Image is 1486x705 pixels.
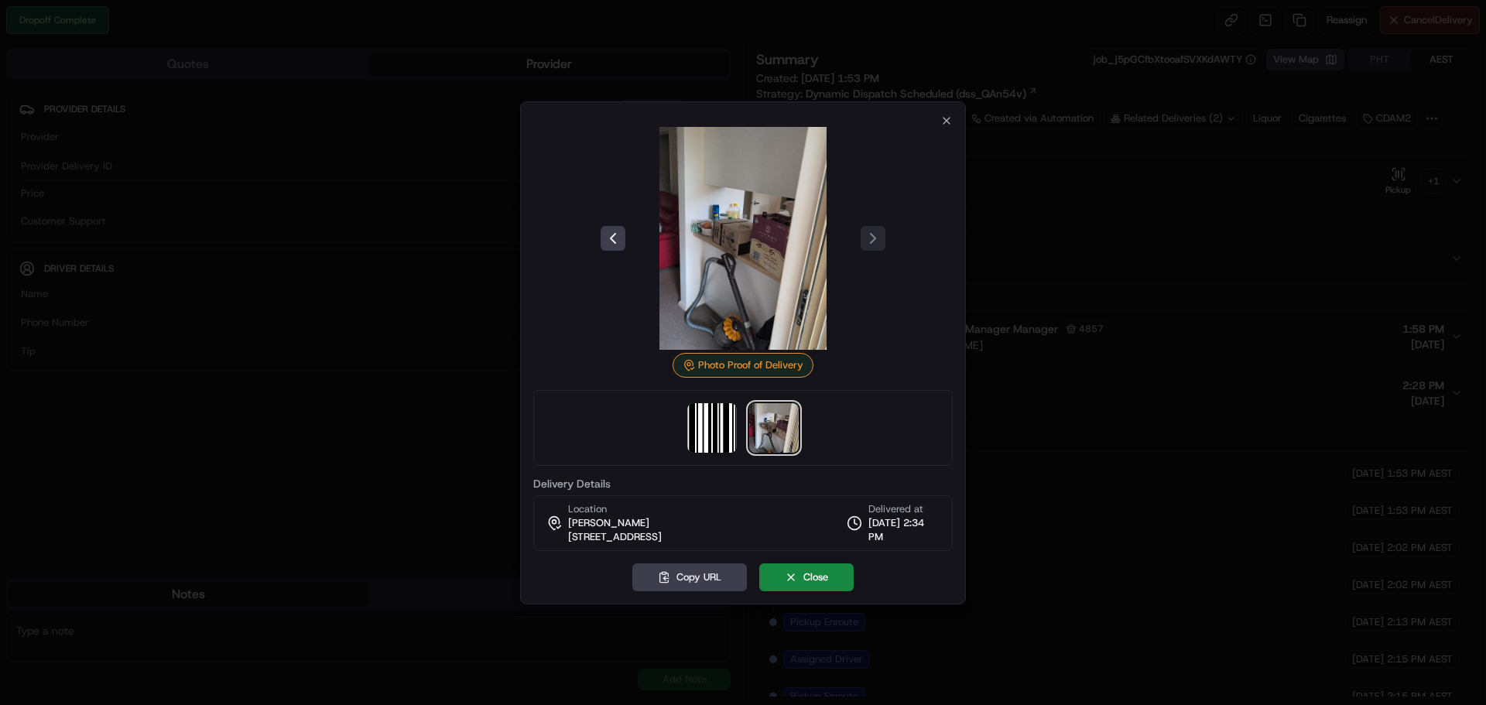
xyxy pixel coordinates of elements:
img: photo_proof_of_delivery image [749,403,799,453]
span: [STREET_ADDRESS] [568,530,662,544]
span: Location [568,502,607,516]
span: Delivered at [868,502,940,516]
span: [PERSON_NAME] [568,516,649,530]
img: barcode_scan_on_pickup image [687,403,737,453]
img: photo_proof_of_delivery image [632,127,854,350]
button: Copy URL [632,563,747,591]
button: Close [759,563,854,591]
label: Delivery Details [533,478,953,489]
div: Photo Proof of Delivery [673,353,813,378]
span: [DATE] 2:34 PM [868,516,940,544]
